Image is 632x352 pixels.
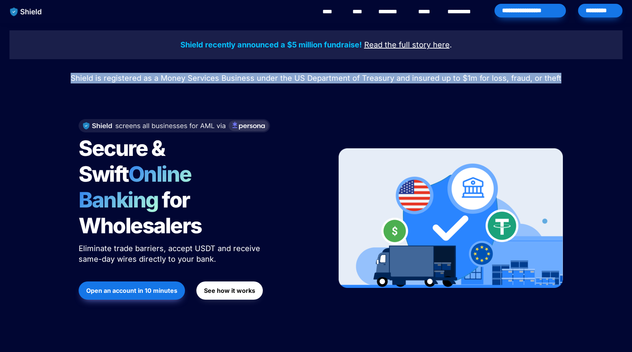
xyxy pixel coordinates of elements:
u: Read the full story [364,40,431,49]
strong: See how it works [204,287,255,294]
button: See how it works [196,281,263,300]
span: Eliminate trade barriers, accept USDT and receive same-day wires directly to your bank. [79,244,262,264]
strong: Open an account in 10 minutes [86,287,177,294]
u: here [433,40,450,49]
strong: Shield recently announced a $5 million fundraise! [180,40,362,49]
span: Shield is registered as a Money Services Business under the US Department of Treasury and insured... [71,74,561,83]
a: Read the full story [364,41,431,49]
a: See how it works [196,278,263,303]
span: for Wholesalers [79,187,202,239]
span: . [450,40,452,49]
img: website logo [6,4,46,20]
a: Open an account in 10 minutes [79,278,185,303]
span: Secure & Swift [79,135,168,187]
a: here [433,41,450,49]
span: Online Banking [79,161,199,213]
button: Open an account in 10 minutes [79,281,185,300]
